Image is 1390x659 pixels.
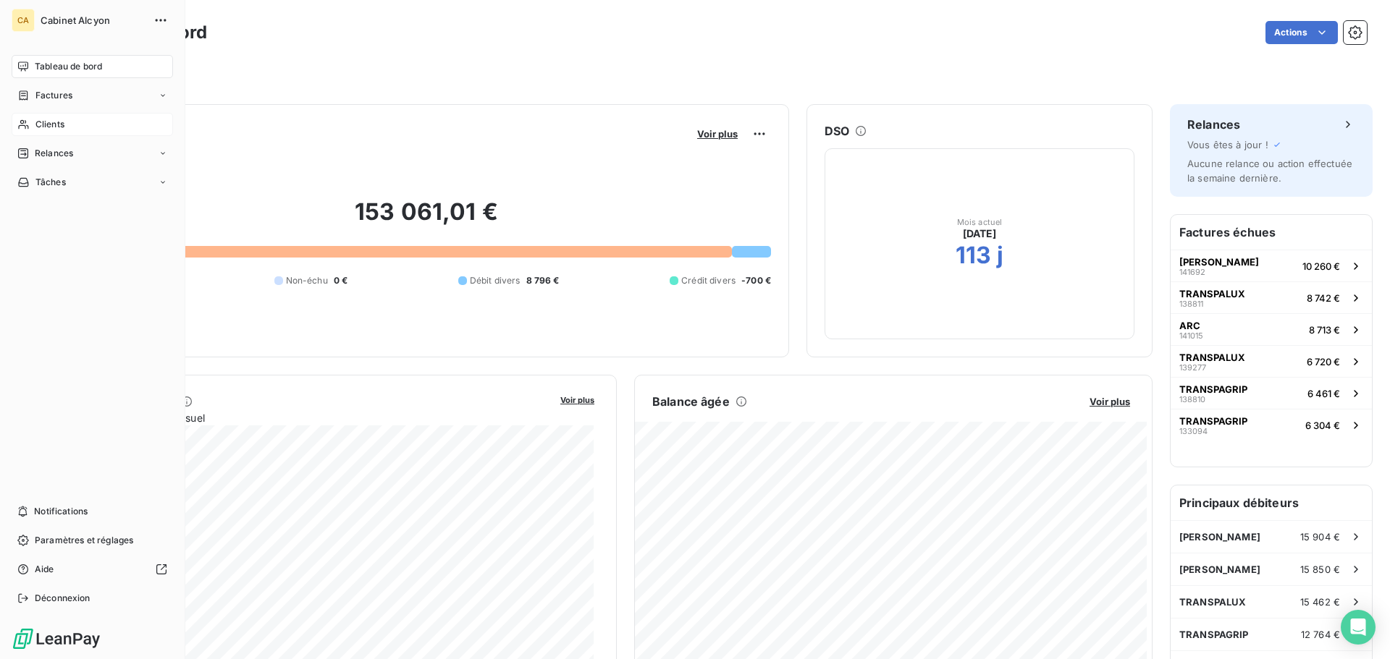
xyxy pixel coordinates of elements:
[956,241,991,270] h2: 113
[1179,427,1208,435] span: 133094
[957,218,1003,226] span: Mois actuel
[35,118,64,131] span: Clients
[1179,331,1203,340] span: 141015
[1179,352,1245,363] span: TRANSPALUX
[35,147,73,160] span: Relances
[82,410,550,425] span: Chiffre d'affaires mensuel
[1300,596,1340,608] span: 15 462 €
[1085,395,1134,408] button: Voir plus
[1179,383,1247,395] span: TRANSPAGRIP
[693,127,742,140] button: Voir plus
[35,89,72,102] span: Factures
[35,60,102,73] span: Tableau de bord
[1265,21,1338,44] button: Actions
[1307,388,1340,399] span: 6 461 €
[825,122,849,140] h6: DSO
[1171,409,1372,441] button: TRANSPAGRIP1330946 304 €
[1171,215,1372,250] h6: Factures échues
[1171,485,1372,520] h6: Principaux débiteurs
[1179,629,1249,640] span: TRANSPAGRIP
[1171,377,1372,409] button: TRANSPAGRIP1388106 461 €
[560,395,594,405] span: Voir plus
[681,274,736,287] span: Crédit divers
[1179,596,1247,608] span: TRANSPALUX
[526,274,560,287] span: 8 796 €
[35,176,66,189] span: Tâches
[1179,256,1259,268] span: [PERSON_NAME]
[35,563,54,576] span: Aide
[1171,313,1372,345] button: ARC1410158 713 €
[286,274,328,287] span: Non-échu
[35,592,90,605] span: Déconnexion
[12,9,35,32] div: CA
[1179,415,1247,427] span: TRANSPAGRIP
[1187,139,1268,150] span: Vous êtes à jour !
[1307,356,1340,367] span: 6 720 €
[1300,564,1340,575] span: 15 850 €
[997,241,1003,270] h2: j
[1187,158,1352,184] span: Aucune relance ou action effectuée la semaine dernière.
[741,274,771,287] span: -700 €
[35,534,133,547] span: Paramètres et réglages
[1301,629,1340,640] span: 12 764 €
[1171,345,1372,377] button: TRANSPALUX1392776 720 €
[1179,268,1205,276] span: 141692
[1341,610,1376,645] div: Open Intercom Messenger
[1179,564,1260,575] span: [PERSON_NAME]
[1302,260,1340,272] span: 10 260 €
[1179,531,1260,543] span: [PERSON_NAME]
[1179,288,1245,299] span: TRANSPALUX
[1305,420,1340,431] span: 6 304 €
[1179,299,1203,308] span: 138811
[697,128,738,140] span: Voir plus
[34,505,88,518] span: Notifications
[652,393,730,410] h6: Balance âgée
[1179,395,1205,404] span: 138810
[334,274,347,287] span: 0 €
[1309,324,1340,336] span: 8 713 €
[1187,116,1240,133] h6: Relances
[1179,363,1206,372] span: 139277
[12,627,101,650] img: Logo LeanPay
[1171,281,1372,313] button: TRANSPALUX1388118 742 €
[1090,396,1130,407] span: Voir plus
[963,226,997,241] span: [DATE]
[41,14,145,26] span: Cabinet Alcyon
[1171,250,1372,281] button: [PERSON_NAME]14169210 260 €
[1307,292,1340,304] span: 8 742 €
[1300,531,1340,543] span: 15 904 €
[1179,320,1200,331] span: ARC
[12,558,173,581] a: Aide
[470,274,521,287] span: Débit divers
[82,197,771,241] h2: 153 061,01 €
[556,393,599,406] button: Voir plus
